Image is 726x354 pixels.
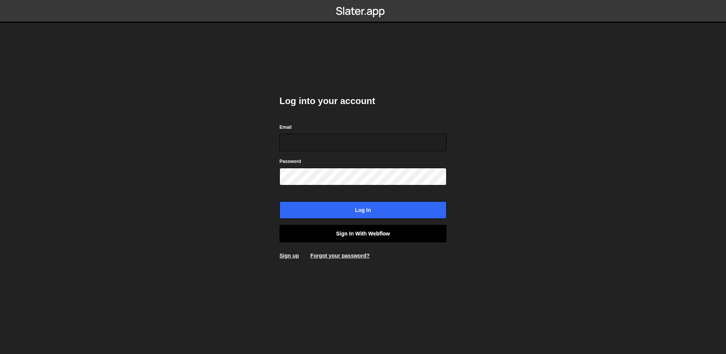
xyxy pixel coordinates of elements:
[279,158,301,165] label: Password
[279,253,299,259] a: Sign up
[310,253,369,259] a: Forgot your password?
[279,201,447,219] input: Log in
[279,123,292,131] label: Email
[279,95,447,107] h2: Log into your account
[279,225,447,242] a: Sign in with Webflow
